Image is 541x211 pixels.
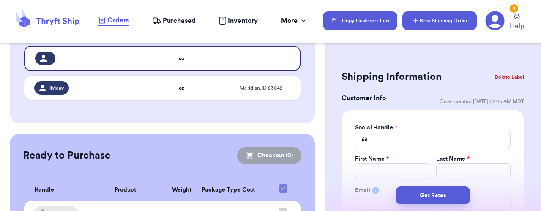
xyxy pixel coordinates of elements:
[355,155,389,163] label: First Name
[323,11,397,30] button: Copy Customer Link
[152,16,196,26] a: Purchased
[98,15,129,26] a: Orders
[228,16,258,26] span: Inventory
[440,98,524,105] span: Order created: [DATE] 07:45 AM MDT
[510,14,524,31] a: Help
[49,85,64,91] span: livleav
[355,123,397,132] label: Social Handle
[179,56,184,61] strong: oz
[485,11,505,30] a: 5
[396,186,470,204] button: Get Rates
[237,147,301,164] button: Checkout (0)
[342,70,442,84] h2: Shipping Information
[163,16,196,26] span: Purchased
[34,186,54,195] span: Handle
[84,179,167,201] th: Product
[491,68,527,86] button: Delete Label
[107,15,129,25] span: Orders
[402,11,477,30] button: New Shipping Order
[510,21,524,31] span: Help
[436,155,470,163] label: Last Name
[231,85,290,91] div: Meridian , ID 83642
[342,93,386,103] h3: Customer Info
[23,149,110,162] h2: Ready to Purchase
[510,4,518,13] div: 5
[226,179,270,201] th: Cost
[281,16,308,26] div: More
[355,132,367,148] div: @
[219,16,258,26] a: Inventory
[179,85,184,90] strong: oz
[167,179,197,201] th: Weight
[197,179,226,201] th: Package Type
